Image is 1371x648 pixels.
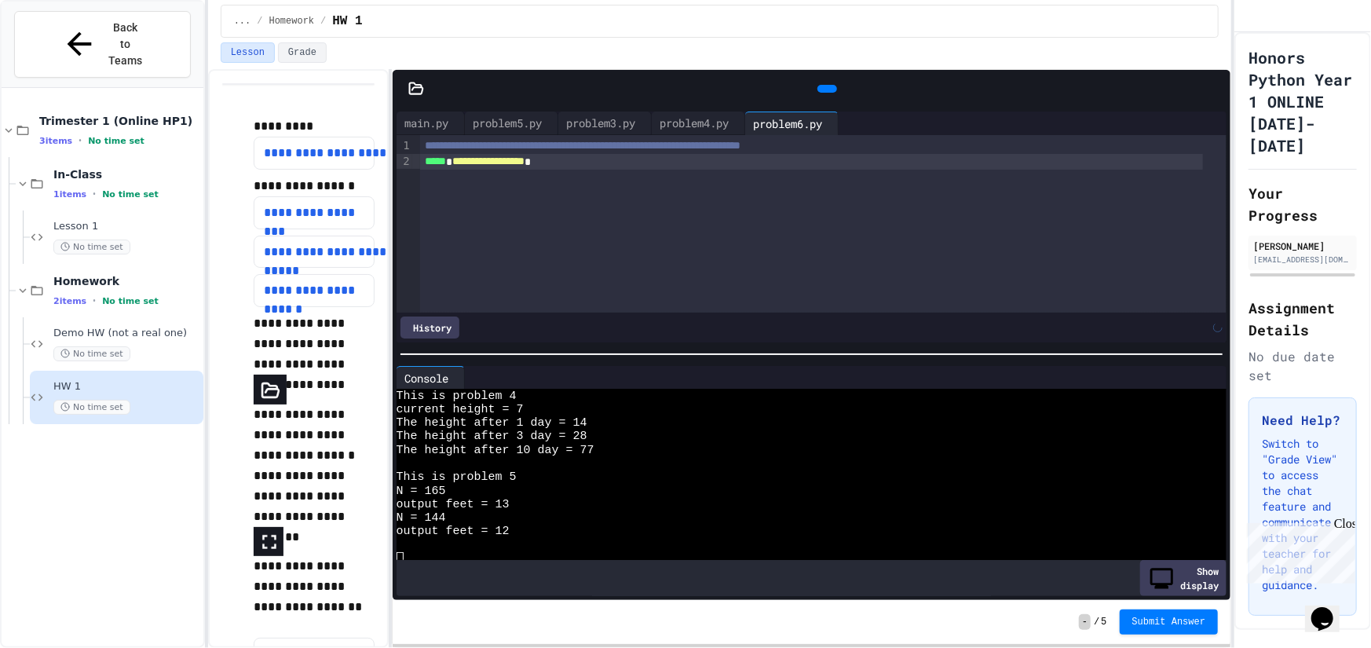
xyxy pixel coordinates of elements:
span: Trimester 1 (Online HP1) [39,114,200,128]
span: current height = 7 [397,403,524,416]
div: Console [397,370,456,386]
span: • [93,295,96,307]
span: HW 1 [332,12,362,31]
button: Back to Teams [14,11,191,78]
button: Grade [278,42,327,63]
span: No time set [88,136,144,146]
span: No time set [53,346,130,361]
h2: Assignment Details [1249,297,1357,341]
span: N = 144 [397,511,446,525]
button: Submit Answer [1120,610,1219,635]
div: main.py [397,112,465,135]
div: Show display [1140,560,1227,596]
span: 3 items [39,136,72,146]
span: 2 items [53,296,86,306]
div: Chat with us now!Close [6,6,108,100]
div: problem6.py [745,112,839,135]
div: No due date set [1249,347,1357,385]
div: problem5.py [465,112,558,135]
h1: Honors Python Year 1 ONLINE [DATE]-[DATE] [1249,46,1357,156]
span: The height after 1 day = 14 [397,416,587,430]
span: / [320,15,326,27]
div: problem3.py [558,115,643,131]
h3: Need Help? [1262,411,1344,430]
span: This is problem 5 [397,470,517,484]
span: This is problem 4 [397,390,517,403]
span: - [1079,614,1091,630]
span: No time set [102,296,159,306]
span: 1 items [53,189,86,200]
div: problem4.py [652,112,745,135]
span: N = 165 [397,485,446,498]
div: [PERSON_NAME] [1253,239,1352,253]
span: Homework [269,15,315,27]
span: No time set [53,240,130,254]
div: History [400,317,459,339]
div: problem4.py [652,115,737,131]
span: / [1094,616,1099,628]
span: No time set [53,400,130,415]
div: Console [397,366,465,390]
span: The height after 3 day = 28 [397,430,587,443]
span: • [93,188,96,200]
span: The height after 10 day = 77 [397,444,594,457]
span: Back to Teams [107,20,144,69]
span: Lesson 1 [53,220,200,233]
iframe: chat widget [1305,585,1355,632]
span: In-Class [53,167,200,181]
iframe: chat widget [1241,517,1355,584]
span: / [257,15,262,27]
span: Homework [53,274,200,288]
span: output feet = 13 [397,498,510,511]
span: ... [234,15,251,27]
button: Lesson [221,42,275,63]
span: Demo HW (not a real one) [53,327,200,340]
span: HW 1 [53,380,200,394]
h2: Your Progress [1249,182,1357,226]
span: • [79,134,82,147]
div: problem3.py [558,112,652,135]
div: problem5.py [465,115,550,131]
span: 5 [1101,616,1106,628]
span: No time set [102,189,159,200]
span: output feet = 12 [397,525,510,538]
div: [EMAIL_ADDRESS][DOMAIN_NAME] [1253,254,1352,265]
p: Switch to "Grade View" to access the chat feature and communicate with your teacher for help and ... [1262,436,1344,593]
div: problem6.py [745,115,830,132]
div: 1 [397,138,412,154]
div: main.py [397,115,456,131]
span: Submit Answer [1132,616,1206,628]
div: 2 [397,154,412,170]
